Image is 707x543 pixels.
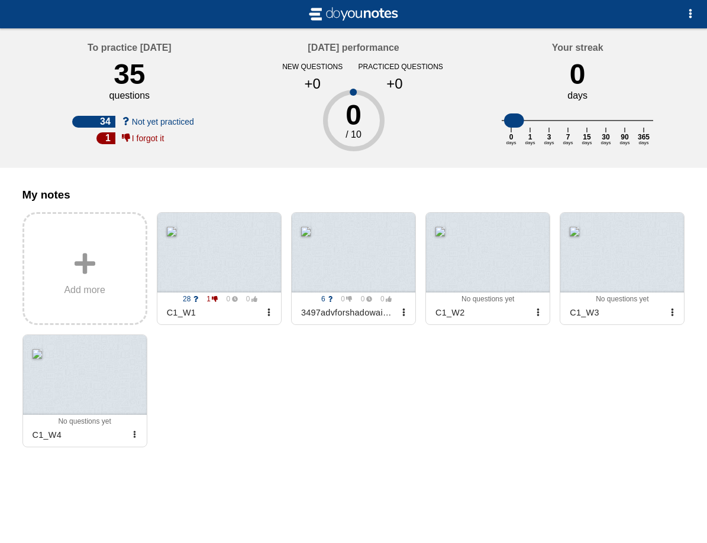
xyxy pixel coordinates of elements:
[58,417,111,425] span: No questions yet
[114,58,145,90] div: 35
[461,295,514,303] span: No questions yet
[306,5,401,24] img: svg+xml;base64,CiAgICAgIDxzdmcgdmlld0JveD0iLTIgLTIgMjAgNCIgeG1sbnM9Imh0dHA6Ly93d3cudzMub3JnLzIwMD...
[64,285,105,295] span: Add more
[567,90,587,101] div: days
[109,90,150,101] div: questions
[560,212,685,325] a: No questions yetC1_W3
[582,140,592,145] text: days
[157,212,282,325] a: 28 1 0 0 C1_W1
[570,58,586,90] div: 0
[552,43,603,53] h4: Your streak
[425,212,550,325] a: No questions yetC1_W2
[180,295,198,303] span: 28
[547,133,551,141] text: 3
[22,334,147,447] a: No questions yetC1_W4
[601,140,611,145] text: days
[528,133,532,141] text: 1
[525,140,535,145] text: days
[506,140,516,145] text: days
[272,129,435,140] div: / 10
[620,140,630,145] text: days
[375,295,392,303] span: 0
[679,2,702,26] button: Options
[22,188,685,201] h3: My notes
[638,133,650,141] text: 365
[431,303,531,322] div: C1_W2
[96,132,115,144] div: 1
[566,133,570,141] text: 7
[544,140,554,145] text: days
[132,134,164,143] span: I forgot it
[72,116,115,128] div: 34
[596,295,648,303] span: No questions yet
[359,63,431,71] div: practiced questions
[291,212,416,325] a: 6 0 0 0 3497advforshadowaiintheworkplacev31758287885637
[201,295,218,303] span: 1
[281,76,344,92] div: +0
[132,117,194,126] span: Not yet practiced
[583,133,591,141] text: 15
[639,140,649,145] text: days
[621,133,629,141] text: 90
[335,295,353,303] span: 0
[315,295,332,303] span: 6
[602,133,610,141] text: 30
[296,303,396,322] div: 3497advforshadowaiintheworkplacev31758287885637
[162,303,262,322] div: C1_W1
[509,133,514,141] text: 0
[354,295,372,303] span: 0
[220,295,238,303] span: 0
[563,140,573,145] text: days
[276,63,349,71] div: new questions
[272,101,435,129] div: 0
[565,303,665,322] div: C1_W3
[28,425,128,444] div: C1_W4
[363,76,427,92] div: +0
[308,43,399,53] h4: [DATE] performance
[88,43,172,53] h4: To practice [DATE]
[240,295,257,303] span: 0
